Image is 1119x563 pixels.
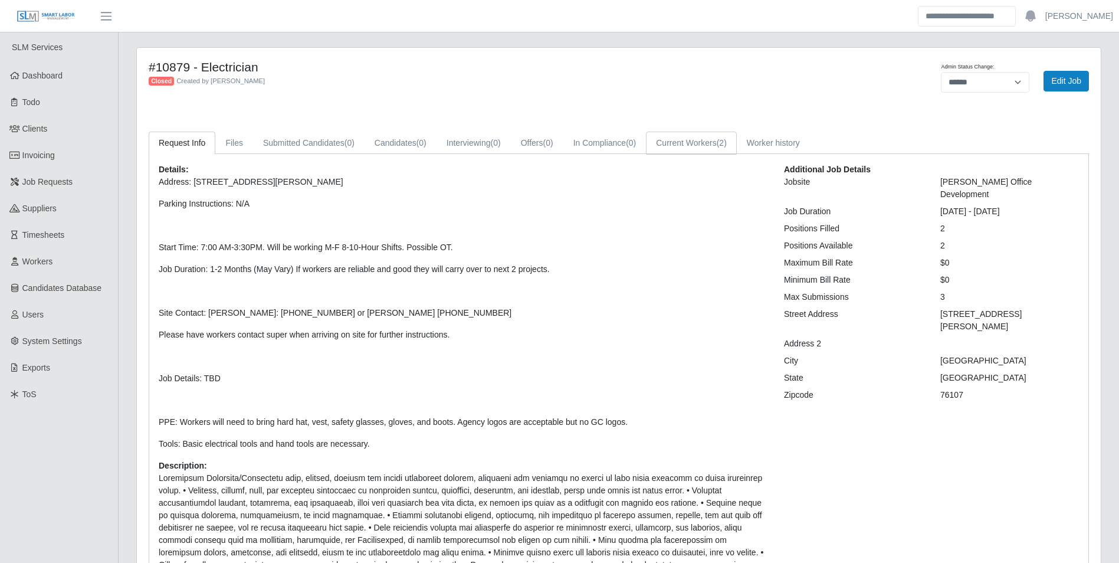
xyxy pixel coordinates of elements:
span: SLM Services [12,42,63,52]
div: Maximum Bill Rate [775,257,931,269]
span: System Settings [22,336,82,346]
p: Address: [STREET_ADDRESS][PERSON_NAME] [159,176,766,188]
a: Request Info [149,132,215,155]
div: 76107 [931,389,1088,401]
span: (0) [416,138,426,148]
span: Exports [22,363,50,372]
div: Job Duration [775,205,931,218]
a: Current Workers [646,132,737,155]
div: Street Address [775,308,931,333]
span: (0) [491,138,501,148]
p: Tools: Basic electrical tools and hand tools are necessary. [159,438,766,450]
div: $0 [931,274,1088,286]
a: Files [215,132,253,155]
b: Additional Job Details [784,165,871,174]
span: Dashboard [22,71,63,80]
b: Description: [159,461,207,470]
p: PPE: Workers will need to bring hard hat, vest, safety glasses, gloves, and boots. Agency logos a... [159,416,766,428]
div: City [775,355,931,367]
div: Positions Filled [775,222,931,235]
a: Interviewing [437,132,511,155]
div: [DATE] - [DATE] [931,205,1088,218]
p: Site Contact: [PERSON_NAME]: [PHONE_NUMBER] or [PERSON_NAME] [PHONE_NUMBER] [159,307,766,319]
span: (0) [626,138,636,148]
span: Users [22,310,44,319]
span: Clients [22,124,48,133]
span: Job Requests [22,177,73,186]
span: Todo [22,97,40,107]
div: $0 [931,257,1088,269]
span: Invoicing [22,150,55,160]
div: [PERSON_NAME] Office Development [931,176,1088,201]
a: Worker history [737,132,810,155]
a: Offers [511,132,563,155]
p: Start Time: 7:00 AM-3:30PM. Will be working M-F 8-10-Hour Shifts. Possible OT. [159,241,766,254]
div: Max Submissions [775,291,931,303]
div: [STREET_ADDRESS][PERSON_NAME] [931,308,1088,333]
span: Timesheets [22,230,65,240]
p: Job Duration: 1-2 Months (May Vary) If workers are reliable and good they will carry over to next... [159,263,766,276]
p: Parking Instructions: N/A [159,198,766,210]
div: 3 [931,291,1088,303]
span: Closed [149,77,174,86]
span: (2) [717,138,727,148]
div: [GEOGRAPHIC_DATA] [931,372,1088,384]
span: Workers [22,257,53,266]
div: 2 [931,240,1088,252]
div: Jobsite [775,176,931,201]
p: Job Details: TBD [159,372,766,385]
span: (0) [344,138,355,148]
p: Please have workers contact super when arriving on site for further instructions. [159,329,766,341]
span: Candidates Database [22,283,102,293]
a: [PERSON_NAME] [1045,10,1113,22]
div: Positions Available [775,240,931,252]
a: Submitted Candidates [253,132,365,155]
div: Address 2 [775,338,931,350]
input: Search [918,6,1016,27]
div: Minimum Bill Rate [775,274,931,286]
div: [GEOGRAPHIC_DATA] [931,355,1088,367]
span: (0) [543,138,553,148]
span: Suppliers [22,204,57,213]
label: Admin Status Change: [941,63,994,71]
a: In Compliance [563,132,647,155]
h4: #10879 - Electrician [149,60,690,74]
div: Zipcode [775,389,931,401]
img: SLM Logo [17,10,76,23]
a: Candidates [365,132,437,155]
span: ToS [22,389,37,399]
a: Edit Job [1043,71,1089,91]
span: Created by [PERSON_NAME] [176,77,265,84]
b: Details: [159,165,189,174]
div: State [775,372,931,384]
div: 2 [931,222,1088,235]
